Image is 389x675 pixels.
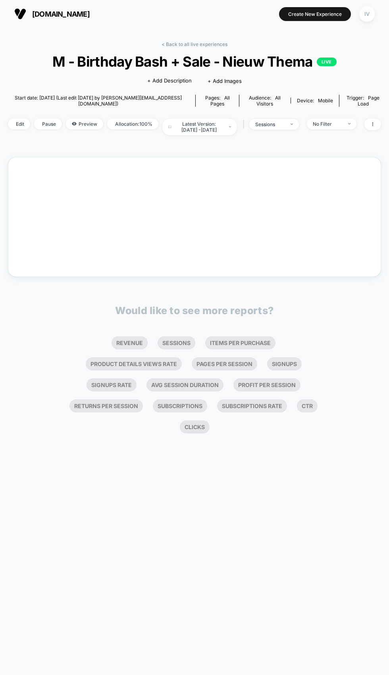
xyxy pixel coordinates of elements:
[205,336,275,349] li: Items Per Purchase
[27,53,362,70] span: M - Birthday Bash + Sale - Nieuw Thema
[168,125,171,128] img: calendar
[229,126,231,127] img: end
[318,98,333,104] span: mobile
[12,8,92,20] button: [DOMAIN_NAME]
[192,357,257,370] li: Pages Per Session
[241,119,249,130] span: |
[34,119,62,129] span: Pause
[146,378,223,391] li: Avg Session Duration
[8,95,189,107] span: Start date: [DATE] (Last edit [DATE] by [PERSON_NAME][EMAIL_ADDRESS][DOMAIN_NAME])
[87,378,137,391] li: Signups Rate
[357,6,377,22] button: IV
[158,336,195,349] li: Sessions
[162,119,237,135] span: Latest Version: [DATE] - [DATE]
[208,78,242,84] span: + Add Images
[162,41,227,47] a: < Back to all live experiences
[66,119,103,129] span: Preview
[14,8,26,20] img: Visually logo
[291,98,339,104] span: Device:
[107,119,158,129] span: Allocation: 100%
[291,123,293,125] img: end
[345,95,381,107] div: Trigger:
[202,95,233,107] div: Pages:
[8,119,30,129] span: Edit
[279,7,351,21] button: Create New Experience
[69,399,143,412] li: Returns Per Session
[358,95,380,107] span: Page Load
[147,77,192,85] span: + Add Description
[313,121,342,127] div: No Filter
[267,357,302,370] li: Signups
[115,305,274,316] p: Would like to see more reports?
[255,121,285,127] div: sessions
[359,6,375,22] div: IV
[348,123,350,125] img: end
[297,399,318,412] li: Ctr
[233,378,300,391] li: Profit Per Session
[210,95,230,107] span: all pages
[256,95,281,107] span: All Visitors
[317,58,337,66] p: LIVE
[153,399,207,412] li: Subscriptions
[86,357,182,370] li: Product Details Views Rate
[112,336,148,349] li: Revenue
[32,10,90,18] span: [DOMAIN_NAME]
[245,95,285,107] div: Audience:
[217,399,287,412] li: Subscriptions Rate
[180,420,210,433] li: Clicks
